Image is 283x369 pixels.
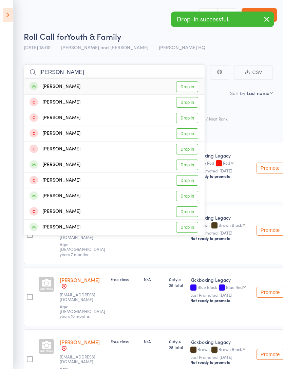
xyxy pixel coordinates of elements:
div: [PERSON_NAME] [30,208,80,216]
span: 28 total [169,344,185,350]
div: Drop-in successful. [171,12,274,27]
a: Drop in [176,97,198,108]
div: Brown Black [219,223,242,227]
div: Kickboxing Legacy [190,214,251,221]
div: [PERSON_NAME] [30,130,80,137]
span: 0 style [169,338,185,344]
a: Drop in [176,81,198,92]
a: Drop in [176,206,198,217]
div: Brown Black [219,347,242,351]
a: Drop in [176,191,198,201]
span: 28 total [169,282,185,288]
a: Exit roll call [242,8,277,22]
div: Kickboxing Legacy [190,338,251,345]
span: [PERSON_NAME] and [PERSON_NAME] [61,44,148,51]
a: Drop in [176,144,198,154]
div: Red [223,161,230,165]
small: bryanfernandes1980@yahoo.co.uk [60,292,104,302]
div: N/A [144,276,164,282]
div: [PERSON_NAME] [30,114,80,122]
div: Brown [190,223,251,228]
span: Age: [DEMOGRAPHIC_DATA] years 10 months [60,303,105,319]
a: Drop in [176,113,198,123]
span: 0 style [169,276,185,282]
div: [PERSON_NAME] [30,161,80,169]
small: Last Promoted: [DATE] [190,355,251,359]
div: [PERSON_NAME] [30,98,80,106]
div: [PERSON_NAME] [30,192,80,200]
span: [DATE] 18:00 [24,44,51,51]
small: Last Promoted: [DATE] [190,230,251,235]
label: Sort by [230,90,245,96]
button: CSV [234,65,273,80]
div: Not ready to promote [190,359,251,365]
div: Brown [190,347,251,353]
div: Blue Red [226,285,243,289]
a: Drop in [176,160,198,170]
small: Last Promoted: [DATE] [190,293,251,297]
div: Current / Next Rank [190,116,251,121]
span: Free class [111,338,129,344]
div: Style [188,106,254,140]
input: Search by name [24,64,205,80]
a: Drop in [176,222,198,233]
div: [PERSON_NAME] [30,223,80,231]
div: Blue Red [190,161,251,166]
div: Not ready to promote [190,173,251,179]
span: Free class [111,276,129,282]
div: Not ready to promote [190,298,251,303]
div: Blue Black [190,285,251,291]
a: Drop in [176,128,198,139]
a: [PERSON_NAME] [60,338,100,346]
div: [PERSON_NAME] [30,83,80,91]
span: Roll Call for [24,31,67,42]
span: Age: [DEMOGRAPHIC_DATA] years 7 months [60,241,105,257]
span: Youth & Family [67,31,121,42]
div: [PERSON_NAME] [30,145,80,153]
div: [PERSON_NAME] [30,177,80,184]
span: [PERSON_NAME] HQ [159,44,205,51]
div: N/A [144,338,164,344]
small: Last Promoted: [DATE] [190,168,251,173]
a: [PERSON_NAME] [60,276,100,283]
div: Last name [247,90,269,96]
a: Drop in [176,175,198,186]
div: Kickboxing Legacy [190,152,251,159]
small: emmaparrott@ymail.com [60,354,104,364]
div: Not ready to promote [190,236,251,241]
div: Kickboxing Legacy [190,276,251,283]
